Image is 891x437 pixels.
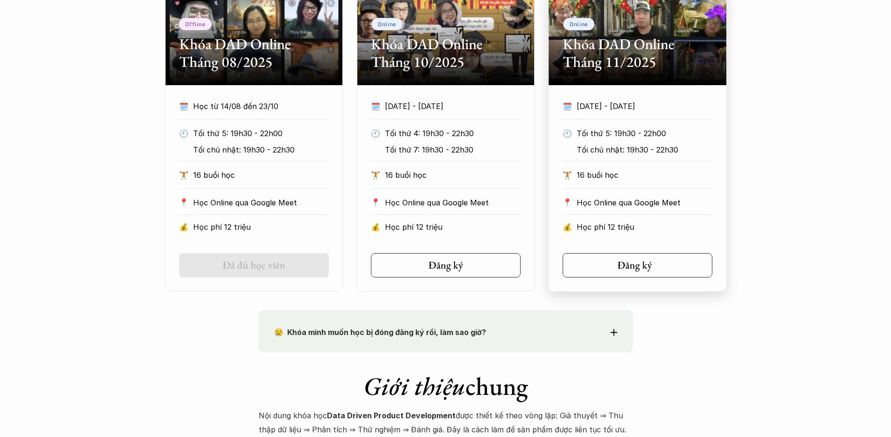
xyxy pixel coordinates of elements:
[563,198,572,207] p: 📍
[385,143,515,157] p: Tối thứ 7: 19h30 - 22h30
[563,99,572,113] p: 🗓️
[274,328,486,337] strong: 😢 Khóa mình muốn học bị đóng đăng ký rồi, làm sao giờ?
[193,126,324,140] p: Tối thứ 5: 19h30 - 22h00
[327,411,456,420] strong: Data Driven Product Development
[259,371,633,401] h1: chung
[385,168,521,182] p: 16 buổi học
[363,370,465,402] em: Giới thiệu
[371,35,521,71] h2: Khóa DAD Online Tháng 10/2025
[185,21,205,27] p: Offline
[577,220,712,234] p: Học phí 12 triệu
[193,196,329,210] p: Học Online qua Google Meet
[577,99,712,113] p: [DATE] - [DATE]
[570,21,588,27] p: Online
[371,253,521,277] a: Đăng ký
[577,168,712,182] p: 16 buổi học
[223,259,285,271] h5: Đã đủ học viên
[563,168,572,182] p: 🏋️
[179,99,188,113] p: 🗓️
[179,198,188,207] p: 📍
[563,126,572,140] p: 🕙
[371,198,380,207] p: 📍
[371,126,380,140] p: 🕙
[577,196,712,210] p: Học Online qua Google Meet
[385,220,521,234] p: Học phí 12 triệu
[179,35,329,71] h2: Khóa DAD Online Tháng 08/2025
[371,220,380,234] p: 💰
[385,126,515,140] p: Tối thứ 4: 19h30 - 22h30
[385,99,521,113] p: [DATE] - [DATE]
[617,259,652,271] h5: Đăng ký
[577,126,707,140] p: Tối thứ 5: 19h30 - 22h00
[193,168,329,182] p: 16 buổi học
[179,168,188,182] p: 🏋️
[385,196,521,210] p: Học Online qua Google Meet
[179,126,188,140] p: 🕙
[371,168,380,182] p: 🏋️
[193,99,329,113] p: Học từ 14/08 đến 23/10
[563,253,712,277] a: Đăng ký
[371,99,380,113] p: 🗓️
[428,259,463,271] h5: Đăng ký
[179,220,188,234] p: 💰
[563,220,572,234] p: 💰
[193,220,329,234] p: Học phí 12 triệu
[577,143,707,157] p: Tối chủ nhật: 19h30 - 22h30
[378,21,396,27] p: Online
[259,408,633,437] p: Nội dung khóa học được thiết kế theo vòng lặp: Giả thuyết ⇒ Thu thập dữ liệu ⇒ Phân tích ⇒ Thử ng...
[193,143,324,157] p: Tối chủ nhật: 19h30 - 22h30
[563,35,712,71] h2: Khóa DAD Online Tháng 11/2025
